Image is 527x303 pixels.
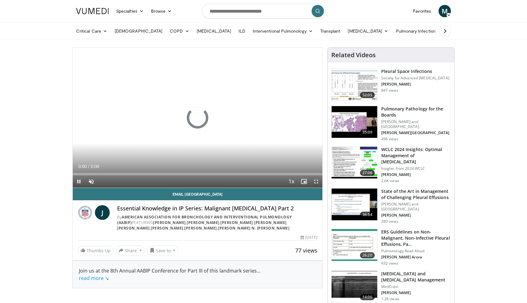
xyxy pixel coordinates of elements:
img: 3a403bee-3229-45b3-a430-6154aa75147a.150x105_q85_crop-smart_upscale.jpg [332,147,377,179]
span: / [88,164,89,169]
a: ILD [235,25,249,37]
h3: State of the Art in Management of Challenging Pleural Effusions [381,188,451,201]
p: Insights from 2024 WCLC [381,166,451,171]
a: [PERSON_NAME] [187,220,219,225]
p: 432 views [381,261,398,266]
a: Transplant [317,25,344,37]
div: Progress Bar [73,173,322,175]
a: Specialties [112,5,147,17]
span: 26:20 [360,252,375,258]
a: Interventional Pulmonology [249,25,317,37]
p: 1.2K views [381,297,399,301]
p: [PERSON_NAME] Arora [381,255,451,260]
p: [PERSON_NAME][GEOGRAPHIC_DATA] [381,130,451,135]
a: 26:20 ERS Guidelines on Non-Malignant, Non-Infective Pleural Effusions, Pa… Pulmonology Read Alou... [331,229,451,266]
a: Thumbs Up [78,246,113,255]
img: fb57aec0-15a0-4ba7-a3d2-46a55252101d.150x105_q85_crop-smart_upscale.jpg [332,106,377,138]
div: [DATE] [300,235,317,240]
p: 2.6K views [381,178,399,183]
div: Join us at the 8th Annual AABIP Conference for Part III of this landmark series [79,267,316,282]
a: Favorites [409,5,435,17]
button: Share [116,245,145,255]
a: [PERSON_NAME] N. [PERSON_NAME] [218,225,289,231]
video-js: Video Player [73,48,322,188]
button: Pause [73,175,85,188]
p: [PERSON_NAME] [381,213,451,218]
a: read more ↘ [79,275,109,281]
a: Email [GEOGRAPHIC_DATA] [73,188,322,200]
p: Society for Advanced [MEDICAL_DATA] [381,76,449,81]
h3: Pleural Space Infections [381,68,449,74]
a: [PERSON_NAME] [153,220,186,225]
a: [PERSON_NAME] [254,220,287,225]
a: 35:09 Pulmonary Pathology for the Boards [PERSON_NAME] and [GEOGRAPHIC_DATA] [PERSON_NAME][GEOGRA... [331,106,451,142]
img: 35da1b2e-e06e-46cd-91b6-ae21797a2035.150x105_q85_crop-smart_upscale.jpg [332,189,377,221]
span: 77 views [295,247,317,254]
a: [PERSON_NAME] [184,225,217,231]
span: 14:06 [360,294,375,300]
p: [PERSON_NAME] [381,82,449,87]
p: 390 views [381,219,398,224]
h3: WCLC 2024 Insights: Optimal Management of [MEDICAL_DATA] [381,146,451,165]
span: 0:00 [91,164,99,169]
p: [PERSON_NAME] and [GEOGRAPHIC_DATA] [381,119,451,129]
a: 52:05 Pleural Space Infections Society for Advanced [MEDICAL_DATA] [PERSON_NAME] 847 views [331,68,451,101]
h3: ERS Guidelines on Non-Malignant, Non-Infective Pleural Effusions, Pa… [381,229,451,247]
p: 496 views [381,137,398,142]
a: American Association for Bronchology and Interventional Pulmonology (AABIP) [117,214,292,225]
a: Browse [147,5,176,17]
img: c3619b51-c3a0-49e4-9a95-3f69edafa347.150x105_q85_crop-smart_upscale.jpg [332,69,377,101]
p: Pulmonology Read Aloud [381,249,451,253]
button: Unmute [85,175,97,188]
img: 31eba31b-0c8b-490d-b502-8f3489415af0.150x105_q85_crop-smart_upscale.jpg [332,229,377,261]
span: 35:09 [360,129,375,135]
p: [PERSON_NAME] [381,290,451,295]
span: ... [79,267,260,281]
a: Critical Care [72,25,111,37]
a: 27:06 WCLC 2024 Insights: Optimal Management of [MEDICAL_DATA] Insights from 2024 WCLC [PERSON_NA... [331,146,451,183]
div: By FEATURING , , , , , , , [117,214,317,231]
span: 52:05 [360,92,375,98]
button: Enable picture-in-picture mode [298,175,310,188]
span: 36:54 [360,212,375,218]
h3: Pulmonary Pathology for the Boards [381,106,451,118]
p: [PERSON_NAME] [381,172,451,177]
a: M [439,5,451,17]
a: Pulmonary Infection [392,25,446,37]
p: 847 views [381,88,398,93]
button: Fullscreen [310,175,322,188]
p: [PERSON_NAME] and [GEOGRAPHIC_DATA] [381,202,451,212]
input: Search topics, interventions [202,4,325,18]
button: Save to [147,245,178,255]
p: MedCram [381,284,451,289]
a: [MEDICAL_DATA] [193,25,235,37]
h4: Essential Knowledge in IP Series: Malignant [MEDICAL_DATA] Part 2 [117,205,317,212]
h3: [MEDICAL_DATA] and [MEDICAL_DATA] Management [381,271,451,283]
a: [PERSON_NAME] [151,225,183,231]
span: 27:06 [360,170,375,176]
a: [PERSON_NAME] [117,225,150,231]
button: Playback Rate [285,175,298,188]
img: 2edda5b4-b847-4584-9f1e-783224caf9d3.150x105_q85_crop-smart_upscale.jpg [332,271,377,303]
a: [DEMOGRAPHIC_DATA] [111,25,166,37]
a: 36:54 State of the Art in Management of Challenging Pleural Effusions [PERSON_NAME] and [GEOGRAPH... [331,188,451,224]
a: [MEDICAL_DATA] [344,25,392,37]
img: American Association for Bronchology and Interventional Pulmonology (AABIP) [78,205,92,220]
a: [PERSON_NAME] [220,220,253,225]
a: COPD [166,25,193,37]
img: VuMedi Logo [76,8,109,14]
span: 0:00 [78,164,87,169]
h4: Related Videos [331,51,376,59]
a: J [95,205,110,220]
